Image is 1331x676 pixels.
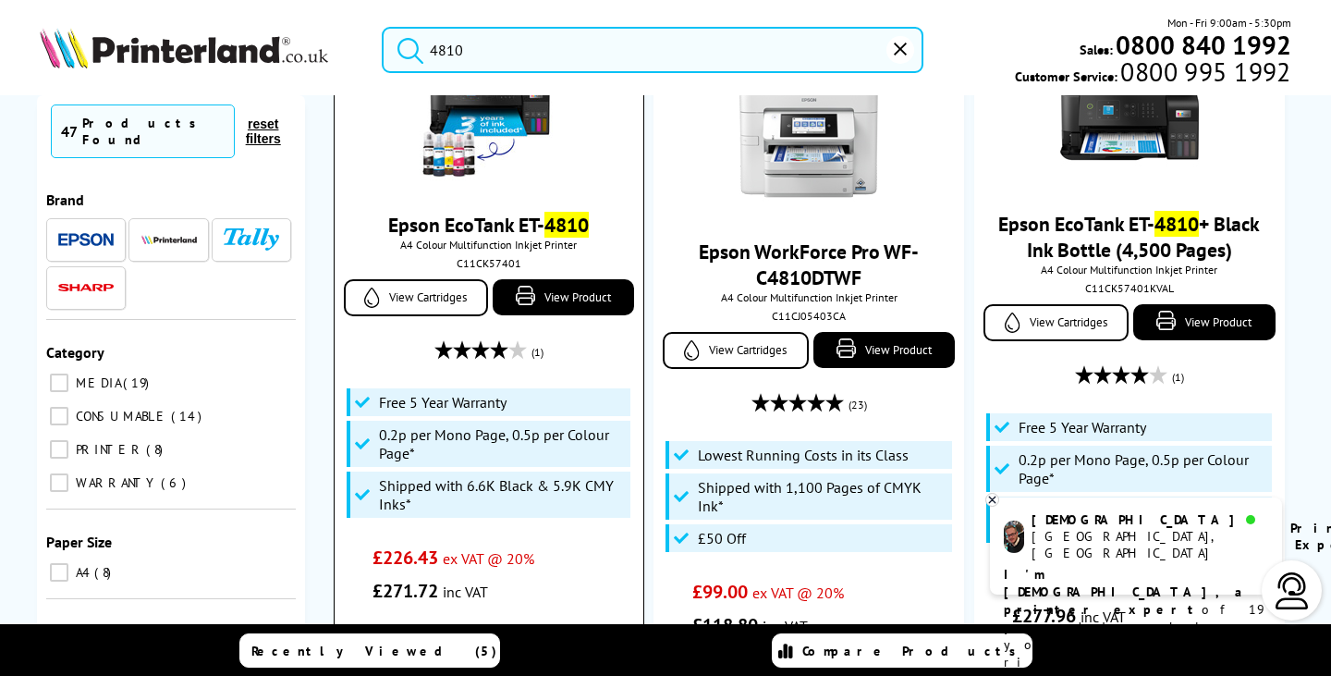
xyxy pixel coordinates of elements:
[171,408,206,424] span: 14
[983,263,1276,277] span: A4 Colour Multifunction Inkjet Printer
[46,191,84,209] span: Brand
[1113,36,1291,54] a: 0800 840 1992
[224,228,279,250] img: Tally
[94,564,116,581] span: 8
[1032,511,1267,528] div: [DEMOGRAPHIC_DATA]
[50,374,68,392] input: MEDIA 19
[46,343,104,362] span: Category
[71,375,121,391] span: MEDIA
[1154,211,1199,237] mark: 4810
[50,563,68,582] input: A4 8
[1032,528,1267,561] div: [GEOGRAPHIC_DATA], [GEOGRAPHIC_DATA]
[667,309,950,323] div: C11CJ05403CA
[1080,41,1113,58] span: Sales:
[388,212,589,238] a: Epson EcoTank ET-4810
[988,281,1271,295] div: C11CK57401KVAL
[1019,418,1146,436] span: Free 5 Year Warranty
[544,212,589,238] mark: 4810
[40,28,359,72] a: Printerland Logo
[692,613,758,637] span: £118.80
[443,583,488,601] span: inc VAT
[46,533,112,551] span: Paper Size
[123,375,153,391] span: 19
[531,335,543,370] span: (1)
[379,393,507,412] span: Free 5 Year Warranty
[50,473,68,492] input: WARRANTY 6
[344,279,489,316] a: View Cartridges
[161,474,190,491] span: 6
[663,332,809,369] a: View Cartridges
[71,408,169,424] span: CONSUMABLE
[692,580,748,604] span: £99.00
[58,233,114,247] img: Epson
[1015,63,1290,85] span: Customer Service:
[251,643,497,659] span: Recently Viewed (5)
[141,235,197,244] img: Printerland
[61,122,78,141] span: 47
[372,579,438,603] span: £271.72
[1004,566,1268,671] p: of 19 years! I can help you choose the right product
[71,474,159,491] span: WARRANTY
[1004,566,1248,618] b: I'm [DEMOGRAPHIC_DATA], a printer expert
[50,440,68,459] input: PRINTER 8
[849,387,867,423] span: (23)
[50,407,68,425] input: CONSUMABLE 14
[1116,28,1291,62] b: 0800 840 1992
[239,633,500,668] a: Recently Viewed (5)
[372,546,438,570] span: £226.43
[235,116,291,147] button: reset filters
[71,441,144,458] span: PRINTER
[146,441,167,458] span: 8
[493,279,634,315] a: View Product
[1004,521,1024,553] img: chris-livechat.png
[382,27,922,73] input: Search product or brand
[1019,450,1268,487] span: 0.2p per Mono Page, 0.5p per Colour Page*
[699,239,919,290] a: Epson WorkForce Pro WF-C4810DTWF
[344,238,634,252] span: A4 Colour Multifunction Inkjet Printer
[1274,572,1311,609] img: user-headset-light.svg
[443,549,534,568] span: ex VAT @ 20%
[1117,63,1290,80] span: 0800 995 1992
[763,617,808,635] span: inc VAT
[983,304,1130,341] a: View Cartridges
[40,28,328,68] img: Printerland Logo
[379,425,627,462] span: 0.2p per Mono Page, 0.5p per Colour Page*
[998,211,1260,263] a: Epson EcoTank ET-4810+ Black Ink Bottle (4,500 Pages)
[739,68,878,207] img: Epson-WF-C4810DTWF-Front-Small.jpg
[752,584,844,602] span: ex VAT @ 20%
[71,564,92,581] span: A4
[698,446,909,464] span: Lowest Running Costs in its Class
[58,284,114,292] img: Sharp
[1060,41,1199,179] img: Epson-ET-4810-Front-Main-Small.jpg
[46,622,147,641] span: Colour or Mono
[1133,304,1276,340] a: View Product
[772,633,1032,668] a: Compare Products
[813,332,956,368] a: View Product
[802,643,1026,659] span: Compare Products
[420,42,558,180] img: epson-et-4810-ink-included-new-small.jpg
[1172,360,1184,395] span: (1)
[348,256,629,270] div: C11CK57401
[1167,14,1291,31] span: Mon - Fri 9:00am - 5:30pm
[82,115,225,148] div: Products Found
[379,476,627,513] span: Shipped with 6.6K Black & 5.9K CMY Inks*
[698,529,746,547] span: £50 Off
[698,478,947,515] span: Shipped with 1,100 Pages of CMYK Ink*
[663,290,955,304] span: A4 Colour Multifunction Inkjet Printer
